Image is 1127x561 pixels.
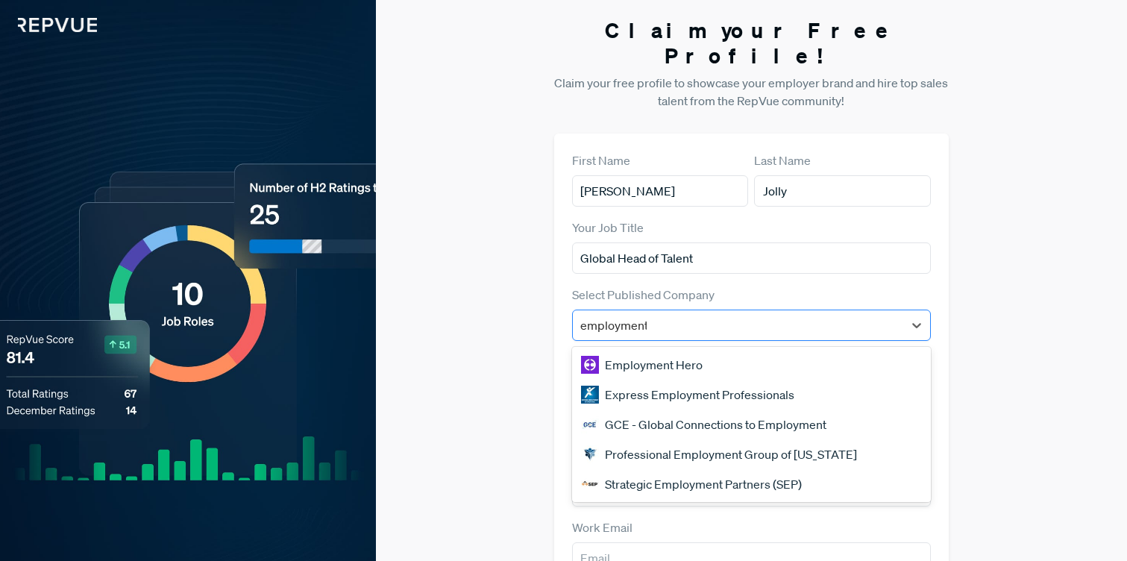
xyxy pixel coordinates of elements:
input: First Name [572,175,748,207]
div: Employment Hero [572,350,931,380]
div: Strategic Employment Partners (SEP) [572,469,931,499]
div: Professional Employment Group of [US_STATE] [572,439,931,469]
div: Express Employment Professionals [572,380,931,410]
label: Select Published Company [572,286,715,304]
label: Last Name [754,151,811,169]
img: Professional Employment Group of Colorado [581,445,599,463]
p: Claim your free profile to showcase your employer brand and hire top sales talent from the RepVue... [554,74,949,110]
img: Strategic Employment Partners (SEP) [581,475,599,493]
img: Express Employment Professionals [581,386,599,404]
label: Your Job Title [572,219,644,236]
label: Work Email [572,518,632,536]
h3: Claim your Free Profile! [554,18,949,68]
label: First Name [572,151,630,169]
img: GCE - Global Connections to Employment [581,416,599,433]
img: Employment Hero [581,356,599,374]
input: Title [572,242,931,274]
input: Last Name [754,175,930,207]
div: GCE - Global Connections to Employment [572,410,931,439]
